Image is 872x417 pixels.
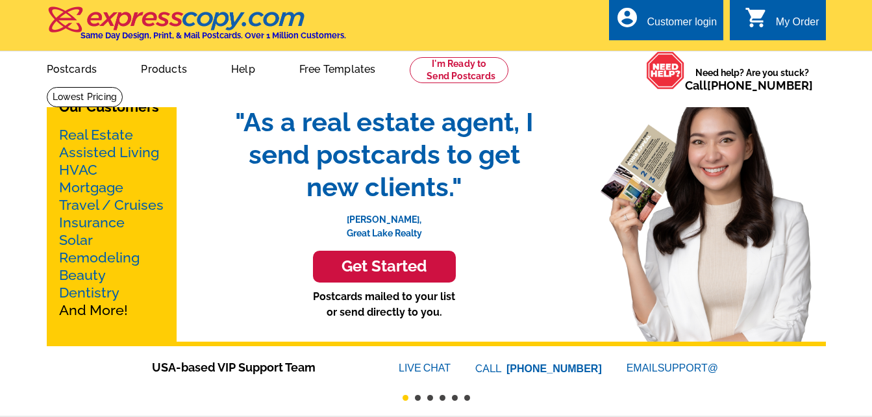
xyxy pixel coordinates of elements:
i: account_circle [616,6,639,29]
a: Insurance [59,214,125,231]
a: Travel / Cruises [59,197,164,213]
i: shopping_cart [745,6,768,29]
a: [PHONE_NUMBER] [506,363,602,374]
span: Call [685,79,813,92]
a: Real Estate [59,127,133,143]
h3: Get Started [329,257,440,276]
a: Postcards [26,53,118,83]
p: [PERSON_NAME], Great Lake Realty [222,203,547,240]
div: Customer login [647,16,717,34]
p: Postcards mailed to your list or send directly to you. [222,289,547,320]
a: Assisted Living [59,144,159,160]
button: 4 of 6 [440,395,445,401]
span: USA-based VIP Support Team [152,359,360,376]
button: 6 of 6 [464,395,470,401]
h4: Same Day Design, Print, & Mail Postcards. Over 1 Million Customers. [81,31,346,40]
a: Help [210,53,276,83]
button: 1 of 6 [403,395,408,401]
p: And More! [59,126,164,319]
a: account_circle Customer login [616,14,717,31]
a: Dentistry [59,284,119,301]
button: 5 of 6 [452,395,458,401]
button: 3 of 6 [427,395,433,401]
a: Free Templates [279,53,397,83]
a: Remodeling [59,249,140,266]
a: Mortgage [59,179,123,196]
font: LIVE [399,360,423,376]
a: HVAC [59,162,97,178]
div: My Order [776,16,819,34]
a: shopping_cart My Order [745,14,819,31]
font: SUPPORT@ [658,360,720,376]
a: Beauty [59,267,106,283]
a: Same Day Design, Print, & Mail Postcards. Over 1 Million Customers. [47,16,346,40]
a: Solar [59,232,93,248]
a: EMAILSUPPORT@ [627,362,720,373]
a: Products [120,53,208,83]
font: CALL [475,361,503,377]
span: "As a real estate agent, I send postcards to get new clients." [222,106,547,203]
span: Need help? Are you stuck? [685,66,819,92]
a: LIVECHAT [399,362,451,373]
button: 2 of 6 [415,395,421,401]
a: Get Started [222,251,547,283]
a: [PHONE_NUMBER] [707,79,813,92]
img: help [646,51,685,90]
